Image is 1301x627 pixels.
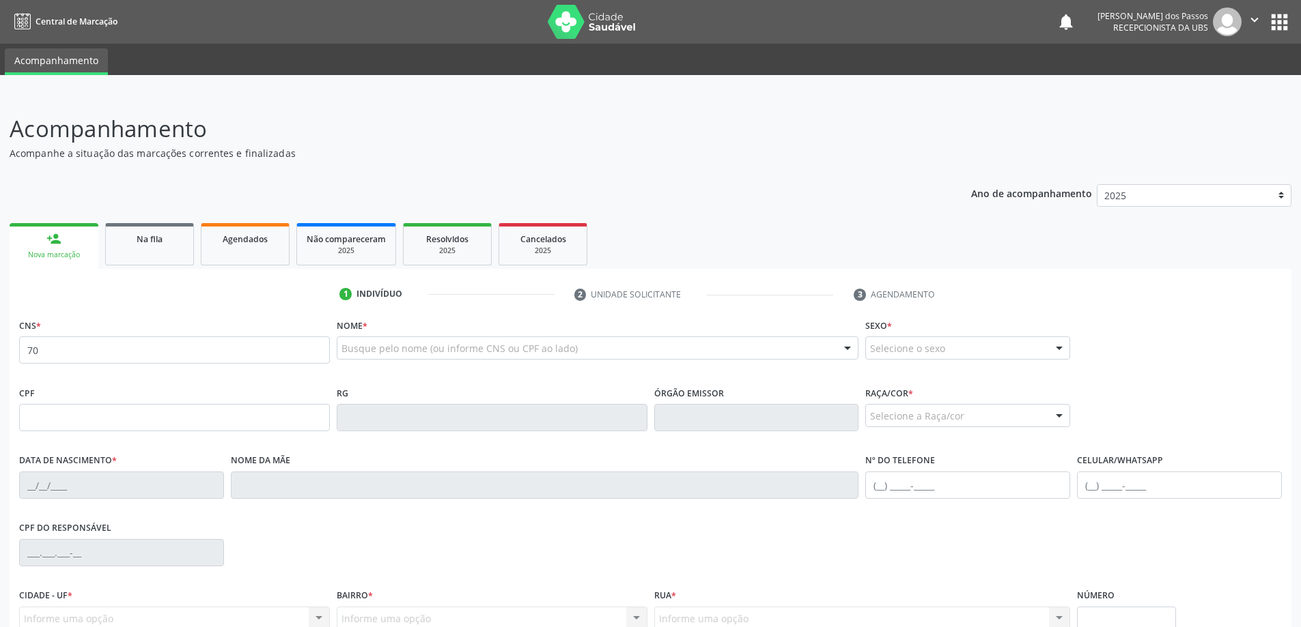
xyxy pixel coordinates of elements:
label: Nº do Telefone [865,450,935,471]
span: Selecione a Raça/cor [870,409,964,423]
div: 2025 [413,246,481,256]
div: 2025 [307,246,386,256]
input: __/__/____ [19,471,224,499]
label: Sexo [865,315,892,336]
span: Na fila [137,233,163,245]
label: Nome [337,315,367,336]
div: 2025 [509,246,577,256]
label: RG [337,383,348,404]
i:  [1247,12,1262,27]
div: person_add [46,231,61,246]
label: Rua [654,585,676,607]
p: Acompanhamento [10,112,907,146]
span: Selecione o sexo [870,341,945,355]
div: [PERSON_NAME] dos Passos [1097,10,1208,22]
span: Busque pelo nome (ou informe CNS ou CPF ao lado) [341,341,578,355]
input: (__) _____-_____ [1077,471,1282,499]
div: Nova marcação [19,250,89,260]
label: CNS [19,315,41,336]
label: Data de nascimento [19,450,117,471]
span: Não compareceram [307,233,386,245]
label: Raça/cor [865,383,913,404]
div: Indivíduo [356,288,402,300]
div: 1 [339,288,352,300]
img: img [1213,8,1242,36]
button: apps [1268,10,1291,34]
a: Acompanhamento [5,48,108,75]
p: Acompanhe a situação das marcações correntes e finalizadas [10,146,907,160]
span: Agendados [223,233,268,245]
label: CPF [19,383,35,404]
a: Central de Marcação [10,10,117,33]
label: Celular/WhatsApp [1077,450,1163,471]
span: Resolvidos [426,233,468,245]
span: Recepcionista da UBS [1113,22,1208,33]
button: notifications [1057,12,1076,31]
label: Nome da mãe [231,450,290,471]
button:  [1242,8,1268,36]
label: Número [1077,585,1115,607]
label: Bairro [337,585,373,607]
input: ___.___.___-__ [19,539,224,566]
span: Central de Marcação [36,16,117,27]
label: CPF do responsável [19,518,111,539]
label: Órgão emissor [654,383,724,404]
input: (__) _____-_____ [865,471,1070,499]
span: Cancelados [520,233,566,245]
p: Ano de acompanhamento [971,184,1092,201]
